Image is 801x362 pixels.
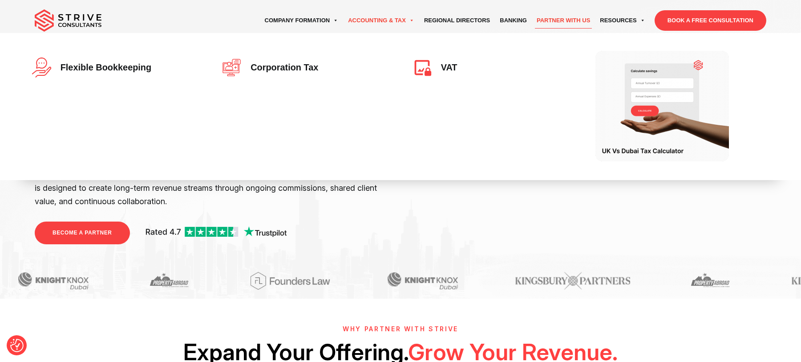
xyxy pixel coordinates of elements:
img: main-logo.svg [35,9,101,32]
a: Partner with Us [532,8,595,33]
a: Flexible Bookkeeping [32,58,199,78]
a: Resources [595,8,650,33]
a: Regional Directors [419,8,495,33]
img: Revisit consent button [10,339,24,352]
a: BECOME A PARTNER [35,222,130,244]
a: Banking [495,8,532,33]
span: Corporation Tax [246,63,318,73]
img: Tax Calculator [595,51,729,161]
span: VAT [437,63,457,73]
p: At Strive, we believe partnerships should deliver more than a one-off payout. Our partner program... [35,168,394,208]
span: Flexible Bookkeeping [56,63,151,73]
a: Company Formation [260,8,344,33]
a: VAT [412,58,579,78]
a: BOOK A FREE CONSULTATION [655,10,766,31]
a: Accounting & Tax [343,8,419,33]
a: Corporation Tax [222,58,389,78]
button: Consent Preferences [10,339,24,352]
